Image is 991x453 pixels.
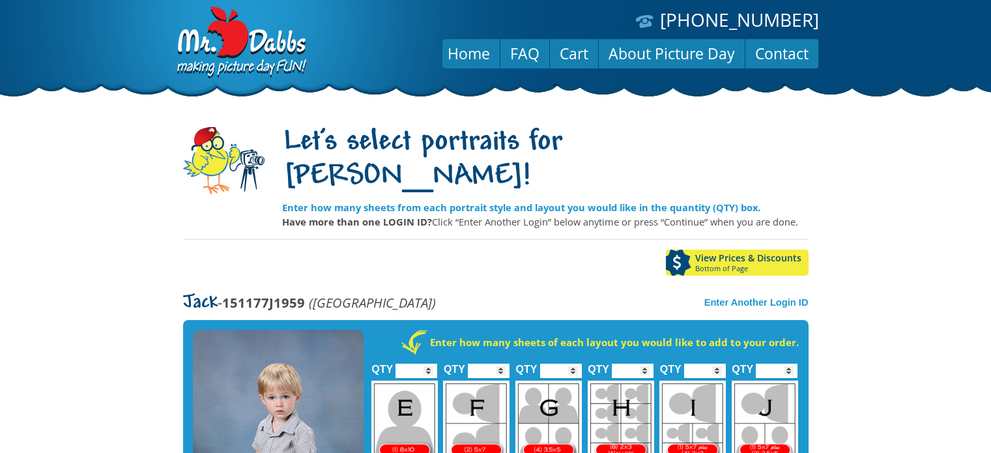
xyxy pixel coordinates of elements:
[371,349,393,381] label: QTY
[588,349,609,381] label: QTY
[183,127,265,194] img: camera-mascot
[500,38,549,69] a: FAQ
[222,293,305,312] strong: 151177J1959
[430,336,799,349] strong: Enter how many sheets of each layout you would like to add to your order.
[444,349,465,381] label: QTY
[516,349,538,381] label: QTY
[745,38,818,69] a: Contact
[183,293,218,314] span: Jack
[695,265,809,272] span: Bottom of Page
[550,38,598,69] a: Cart
[282,215,432,228] strong: Have more than one LOGIN ID?
[183,295,436,310] p: -
[173,7,308,80] img: Dabbs Company
[438,38,500,69] a: Home
[282,126,809,195] h1: Let's select portraits for [PERSON_NAME]!
[309,293,436,312] em: ([GEOGRAPHIC_DATA])
[660,7,819,32] a: [PHONE_NUMBER]
[732,349,753,381] label: QTY
[666,250,809,276] a: View Prices & DiscountsBottom of Page
[704,297,809,308] a: Enter Another Login ID
[282,201,760,214] strong: Enter how many sheets from each portrait style and layout you would like in the quantity (QTY) box.
[660,349,682,381] label: QTY
[282,214,809,229] p: Click “Enter Another Login” below anytime or press “Continue” when you are done.
[599,38,745,69] a: About Picture Day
